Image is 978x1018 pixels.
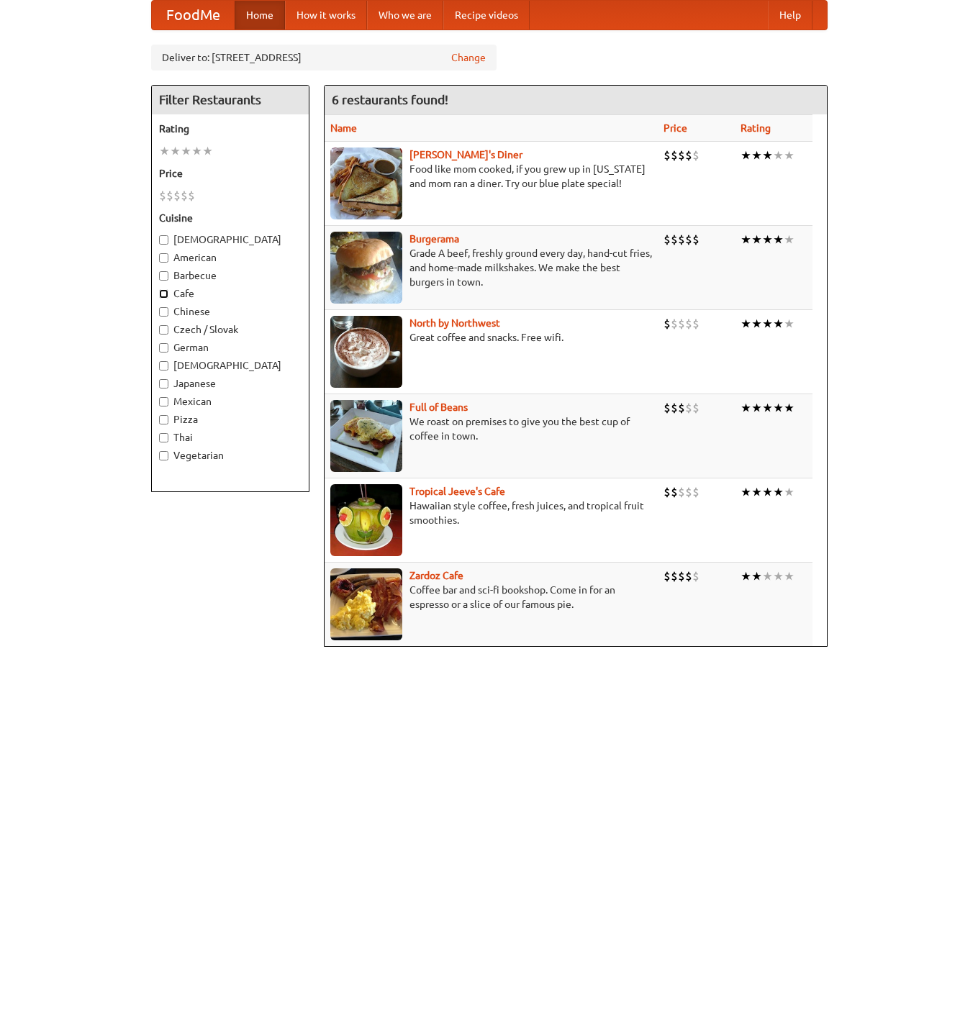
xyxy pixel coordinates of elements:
[451,50,486,65] a: Change
[159,358,302,373] label: [DEMOGRAPHIC_DATA]
[409,149,522,160] a: [PERSON_NAME]'s Diner
[330,499,652,527] p: Hawaiian style coffee, fresh juices, and tropical fruit smoothies.
[170,143,181,159] li: ★
[741,147,751,163] li: ★
[762,568,773,584] li: ★
[741,316,751,332] li: ★
[664,568,671,584] li: $
[409,486,505,497] a: Tropical Jeeve's Cafe
[784,316,794,332] li: ★
[751,232,762,247] li: ★
[784,232,794,247] li: ★
[409,570,463,581] a: Zardoz Cafe
[671,316,678,332] li: $
[678,232,685,247] li: $
[330,414,652,443] p: We roast on premises to give you the best cup of coffee in town.
[159,433,168,442] input: Thai
[692,568,699,584] li: $
[751,147,762,163] li: ★
[330,330,652,345] p: Great coffee and snacks. Free wifi.
[678,400,685,416] li: $
[443,1,530,29] a: Recipe videos
[202,143,213,159] li: ★
[784,568,794,584] li: ★
[664,147,671,163] li: $
[159,325,168,335] input: Czech / Slovak
[409,317,500,329] a: North by Northwest
[330,246,652,289] p: Grade A beef, freshly ground every day, hand-cut fries, and home-made milkshakes. We make the bes...
[181,143,191,159] li: ★
[784,147,794,163] li: ★
[159,286,302,301] label: Cafe
[159,250,302,265] label: American
[159,322,302,337] label: Czech / Slovak
[151,45,497,71] div: Deliver to: [STREET_ADDRESS]
[159,304,302,319] label: Chinese
[741,484,751,500] li: ★
[751,400,762,416] li: ★
[784,400,794,416] li: ★
[741,232,751,247] li: ★
[166,188,173,204] li: $
[159,271,168,281] input: Barbecue
[773,147,784,163] li: ★
[692,400,699,416] li: $
[159,166,302,181] h5: Price
[762,316,773,332] li: ★
[784,484,794,500] li: ★
[664,316,671,332] li: $
[678,147,685,163] li: $
[762,400,773,416] li: ★
[285,1,367,29] a: How it works
[768,1,812,29] a: Help
[152,1,235,29] a: FoodMe
[685,568,692,584] li: $
[367,1,443,29] a: Who we are
[330,568,402,640] img: zardoz.jpg
[664,484,671,500] li: $
[159,361,168,371] input: [DEMOGRAPHIC_DATA]
[159,376,302,391] label: Japanese
[330,147,402,219] img: sallys.jpg
[188,188,195,204] li: $
[159,235,168,245] input: [DEMOGRAPHIC_DATA]
[330,583,652,612] p: Coffee bar and sci-fi bookshop. Come in for an espresso or a slice of our famous pie.
[159,397,168,406] input: Mexican
[685,400,692,416] li: $
[685,232,692,247] li: $
[751,568,762,584] li: ★
[159,143,170,159] li: ★
[159,307,168,317] input: Chinese
[751,316,762,332] li: ★
[330,232,402,304] img: burgerama.jpg
[159,448,302,463] label: Vegetarian
[773,400,784,416] li: ★
[409,233,459,245] b: Burgerama
[678,568,685,584] li: $
[692,484,699,500] li: $
[773,232,784,247] li: ★
[741,568,751,584] li: ★
[191,143,202,159] li: ★
[159,211,302,225] h5: Cuisine
[159,394,302,409] label: Mexican
[159,122,302,136] h5: Rating
[330,122,357,134] a: Name
[751,484,762,500] li: ★
[159,415,168,424] input: Pizza
[159,253,168,263] input: American
[330,400,402,472] img: beans.jpg
[152,86,309,114] h4: Filter Restaurants
[773,316,784,332] li: ★
[671,232,678,247] li: $
[159,412,302,427] label: Pizza
[741,400,751,416] li: ★
[692,147,699,163] li: $
[773,568,784,584] li: ★
[409,401,468,413] a: Full of Beans
[330,484,402,556] img: jeeves.jpg
[159,340,302,355] label: German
